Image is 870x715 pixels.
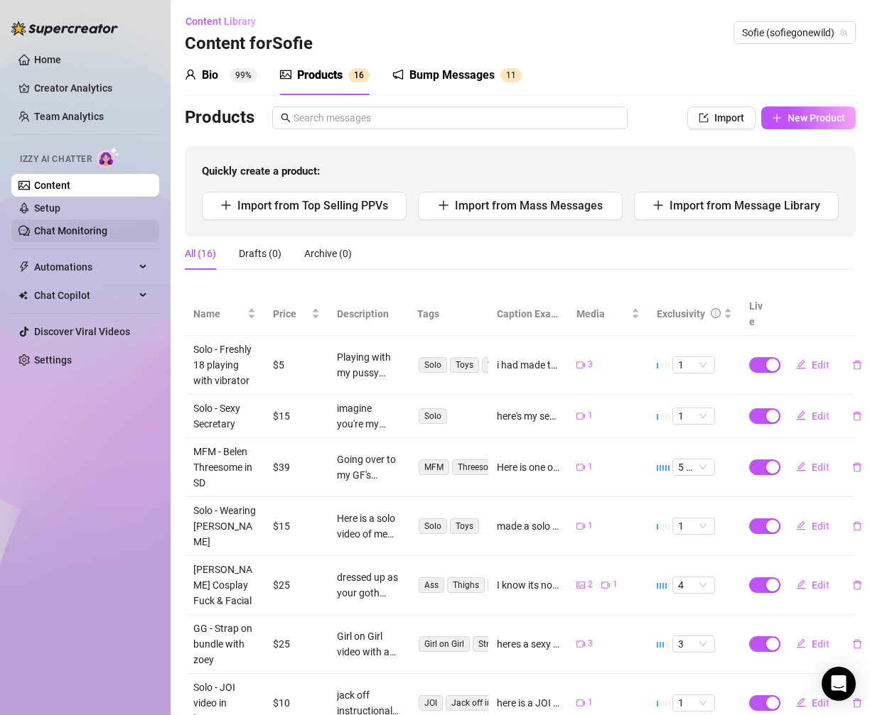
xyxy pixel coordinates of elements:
th: Price [264,293,328,336]
span: plus [652,200,664,211]
span: Sofie (sofiegonewild) [742,22,847,43]
span: plus [772,113,782,123]
span: 1 [354,70,359,80]
span: Mini Dress [488,577,539,593]
button: Edit [785,515,841,537]
span: video-camera [576,412,585,420]
span: Solo [419,518,447,534]
span: Chat Copilot [34,284,135,307]
td: MFM - Belen Threesome in SD [185,438,264,497]
span: MFM [419,459,449,475]
span: delete [852,360,862,370]
span: Import [714,112,744,124]
span: video-camera [601,581,610,589]
span: 1 [588,519,593,533]
span: user [185,69,196,80]
a: Setup [34,202,60,214]
a: Chat Monitoring [34,225,107,236]
span: Automations [34,256,135,278]
span: 1 [678,408,709,424]
span: Edit [812,697,829,709]
span: 4 [678,577,709,593]
th: Tags [409,293,488,336]
span: Name [193,306,245,322]
div: heres a sexy strap on bundle with my friend [PERSON_NAME] [497,636,559,652]
td: $15 [264,497,328,556]
div: Playing with my pussy right after i turned 18 and started creating content. Sensual video of me p... [337,349,399,381]
h3: Products [185,107,254,129]
span: 3 [588,358,593,371]
span: 3 [678,636,709,652]
img: logo-BBDzfeDw.svg [11,21,118,36]
div: Going over to my GF's house with my guy friend. Got them both horny enough to take their cocks ou... [337,452,399,483]
span: video-camera [576,361,585,369]
span: edit [796,638,806,648]
td: $25 [264,615,328,674]
span: delete [852,580,862,590]
span: 5 🔥 [678,459,709,475]
a: Creator Analytics [34,77,148,99]
div: Here is a solo video of me making myself orgasm while im wearing my [PERSON_NAME] ears. I had got... [337,511,399,542]
a: Settings [34,354,72,366]
span: Strap on [473,636,517,652]
sup: 11 [500,68,522,82]
span: 1 [588,460,593,474]
span: edit [796,520,806,530]
a: Team Analytics [34,111,104,122]
span: Media [576,306,628,322]
span: 1 [588,696,593,709]
span: Edit [812,638,829,650]
div: I know its not [DATE] yet but I know you wanna see me get fucked in all positions in this [PERSON... [497,577,559,593]
div: Here is one of my most requested MFM videos, I take both cocks and make sure they both cum all ov... [497,459,559,475]
span: 1 [588,409,593,422]
img: Chat Copilot [18,290,28,300]
button: Import from Top Selling PPVs [202,192,407,220]
span: delete [852,411,862,421]
span: Solo [419,408,447,424]
span: Girl on Girl [419,636,470,652]
th: Media [568,293,648,336]
span: Edit [812,462,829,473]
a: Content [34,180,70,191]
span: Toys [450,518,479,534]
div: Exclusivity [657,306,705,322]
span: video-camera [576,463,585,471]
div: here is a JOI in my white button up, basically dressed as the office slut [497,695,559,711]
div: Open Intercom Messenger [822,667,856,701]
span: delete [852,521,862,531]
th: Description [328,293,408,336]
span: Toys [450,357,479,373]
button: Edit [785,633,841,655]
div: Archive (0) [304,246,352,261]
span: delete [852,639,862,649]
th: Caption Example [488,293,568,336]
span: video-camera [576,640,585,648]
th: Live [741,293,776,336]
span: video-camera [576,699,585,707]
div: imagine you're my boss and im just your sexy little slave secretary. ready to do anything you wis... [337,400,399,432]
div: All (16) [185,246,216,261]
span: 1 [506,70,511,80]
span: Vibrator [482,357,525,373]
span: Import from Top Selling PPVs [237,199,388,212]
span: Price [273,306,308,322]
td: Solo - Freshly 18 playing with vibrator [185,336,264,395]
span: Thighs [447,577,485,593]
td: Solo - Sexy Secretary [185,395,264,438]
button: New Product [761,107,856,129]
span: edit [796,462,806,471]
img: AI Chatter [97,147,119,168]
div: Products [297,67,343,84]
span: Solo [419,357,447,373]
h3: Content for Sofie [185,33,313,55]
span: Izzy AI Chatter [20,153,92,166]
span: Import from Mass Messages [455,199,603,212]
span: Import from Message Library [670,199,820,212]
td: GG - Strap on bundle with zoey [185,615,264,674]
span: Edit [812,579,829,591]
span: Edit [812,359,829,371]
button: Content Library [185,10,267,33]
span: 6 [359,70,364,80]
div: Girl on Girl video with a strap on dildo with a big cock. I am wearing the strap on, and fucking ... [337,628,399,660]
span: video-camera [576,522,585,530]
